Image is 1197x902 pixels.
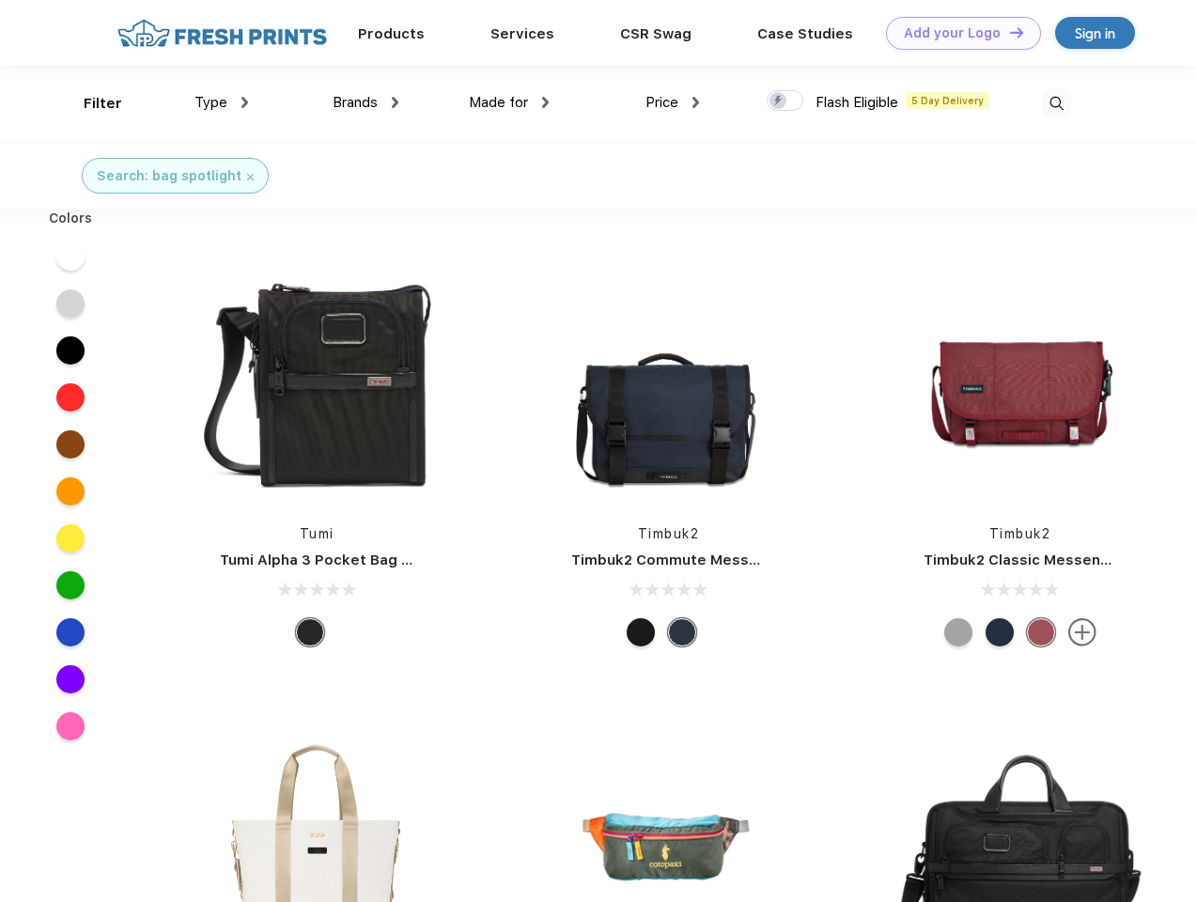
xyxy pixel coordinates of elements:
div: Eco Black [627,618,655,646]
div: Add your Logo [904,25,1001,41]
div: Black [296,618,324,646]
img: more.svg [1068,618,1096,646]
img: filter_cancel.svg [247,174,254,180]
img: desktop_search.svg [1041,88,1072,119]
a: Sign in [1055,17,1135,49]
img: dropdown.png [692,97,699,108]
div: Eco Nautical [986,618,1014,646]
a: Timbuk2 [638,526,700,541]
div: Sign in [1075,23,1115,44]
img: func=resize&h=266 [192,256,442,505]
a: Timbuk2 Commute Messenger Bag [571,552,823,568]
div: Eco Rind Pop [944,618,972,646]
img: dropdown.png [392,97,398,108]
div: Eco Collegiate Red [1027,618,1055,646]
div: Colors [35,209,107,228]
img: dropdown.png [241,97,248,108]
a: Timbuk2 [989,526,1051,541]
span: Price [645,94,678,111]
img: DT [1010,27,1023,38]
a: Tumi [300,526,334,541]
div: Eco Nautical [668,618,696,646]
div: Filter [84,93,122,115]
a: Timbuk2 Classic Messenger Bag [924,552,1157,568]
div: Search: bag spotlight [97,166,241,186]
a: Products [358,25,425,42]
img: func=resize&h=266 [895,256,1145,505]
img: dropdown.png [542,97,549,108]
span: Brands [333,94,378,111]
span: Type [194,94,227,111]
img: fo%20logo%202.webp [112,17,333,50]
span: 5 Day Delivery [906,92,989,109]
span: Flash Eligible [816,94,898,111]
span: Made for [469,94,528,111]
img: func=resize&h=266 [543,256,793,505]
a: Tumi Alpha 3 Pocket Bag Small [220,552,440,568]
